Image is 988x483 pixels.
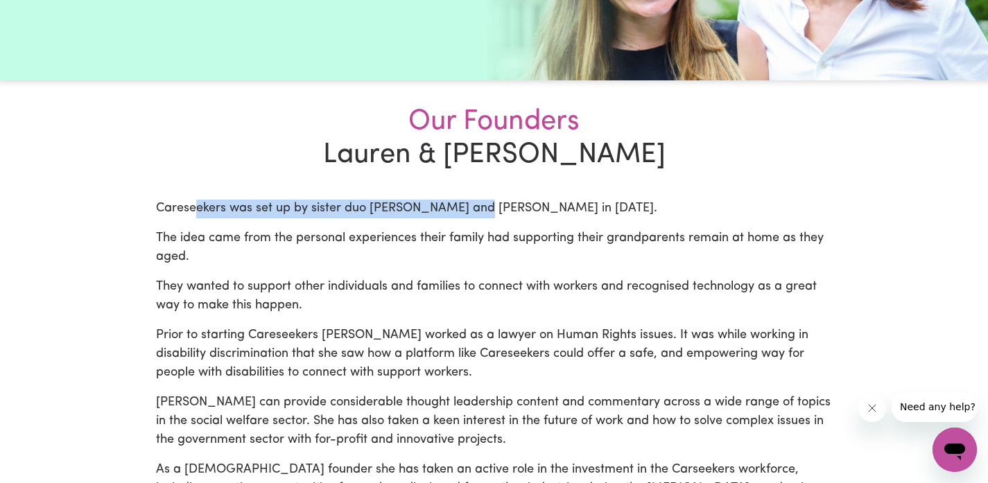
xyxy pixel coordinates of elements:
p: [PERSON_NAME] can provide considerable thought leadership content and commentary across a wide ra... [156,394,833,450]
h2: Lauren & [PERSON_NAME] [148,105,841,172]
p: The idea came from the personal experiences their family had supporting their grandparents remain... [156,229,833,267]
p: Careseekers was set up by sister duo [PERSON_NAME] and [PERSON_NAME] in [DATE]. [156,200,833,218]
p: They wanted to support other individuals and families to connect with workers and recognised tech... [156,278,833,315]
iframe: Message from company [892,392,977,422]
p: Prior to starting Careseekers [PERSON_NAME] worked as a lawyer on Human Rights issues. It was whi... [156,326,833,383]
iframe: Button to launch messaging window [933,428,977,472]
iframe: Close message [858,394,886,422]
span: Our Founders [156,105,833,139]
